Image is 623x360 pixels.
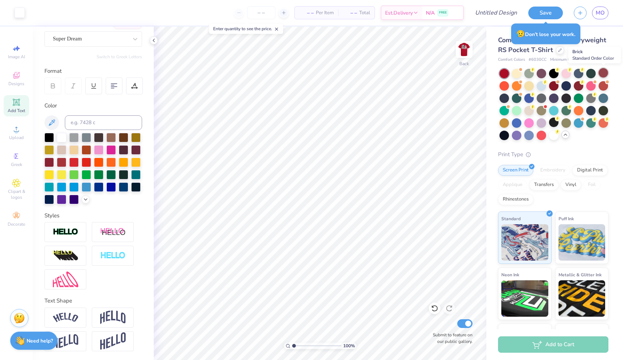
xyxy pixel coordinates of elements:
span: N/A [426,9,435,17]
div: Print Type [498,150,608,159]
button: Save [528,7,563,19]
img: Free Distort [53,272,78,287]
span: Comfort Colors Adult Heavyweight RS Pocket T-Shirt [498,36,606,54]
img: Arc [53,313,78,323]
div: Don’t lose your work. [511,24,580,44]
img: 3d Illusion [53,250,78,262]
div: Vinyl [561,179,581,190]
span: Puff Ink [559,215,574,222]
div: Text Shape [44,297,142,305]
span: FREE [439,10,447,15]
span: Est. Delivery [385,9,413,17]
div: Rhinestones [498,194,533,205]
span: – – [342,9,357,17]
span: Glow in the Dark Ink [501,327,543,335]
input: Untitled Design [469,5,523,20]
span: Water based Ink [559,327,592,335]
div: Transfers [529,179,559,190]
div: Format [44,67,143,75]
span: Standard Order Color [572,55,614,61]
span: Upload [9,135,24,141]
div: Color [44,102,142,110]
input: e.g. 7428 c [65,115,142,130]
div: Applique [498,179,527,190]
img: Stroke [53,228,78,236]
span: 100 % [343,343,355,349]
span: MO [596,9,605,17]
div: Back [459,60,469,67]
img: Neon Ink [501,280,548,317]
strong: Need help? [27,337,53,344]
img: Back [457,42,471,57]
div: Enter quantity to see the price. [209,24,283,34]
div: Styles [44,211,142,220]
div: Brick [568,47,621,63]
span: Designs [8,81,24,87]
span: Per Item [316,9,334,17]
label: Submit to feature on our public gallery. [429,332,473,345]
img: Arch [100,310,126,324]
img: Puff Ink [559,224,606,261]
span: 😥 [516,29,525,39]
span: Standard [501,215,521,222]
span: Total [359,9,370,17]
span: Greek [11,162,22,167]
span: Minimum Order: 12 + [550,57,587,63]
div: Embroidery [536,165,570,176]
span: Neon Ink [501,271,519,278]
img: Rise [100,332,126,350]
img: Metallic & Glitter Ink [559,280,606,317]
div: Screen Print [498,165,533,176]
span: Clipart & logos [4,189,29,200]
input: – – [247,6,275,19]
span: Decorate [8,221,25,227]
span: # 6030CC [529,57,546,63]
img: Shadow [100,228,126,237]
span: Comfort Colors [498,57,525,63]
button: Switch to Greek Letters [97,54,142,60]
div: Foil [583,179,600,190]
img: Standard [501,224,548,261]
span: – – [299,9,314,17]
span: Metallic & Glitter Ink [559,271,602,278]
img: Negative Space [100,252,126,260]
img: Flag [53,334,78,348]
a: MO [592,7,608,19]
span: Image AI [8,54,25,60]
div: Digital Print [572,165,608,176]
span: Add Text [8,108,25,114]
